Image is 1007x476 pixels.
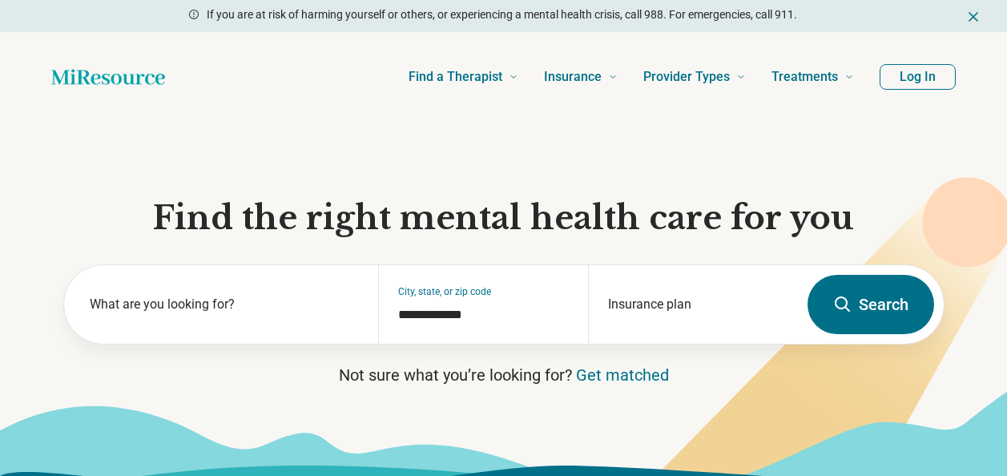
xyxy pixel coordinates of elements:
[409,45,518,109] a: Find a Therapist
[965,6,981,26] button: Dismiss
[576,365,669,385] a: Get matched
[63,197,945,239] h1: Find the right mental health care for you
[808,275,934,334] button: Search
[51,61,165,93] a: Home page
[643,45,746,109] a: Provider Types
[880,64,956,90] button: Log In
[771,45,854,109] a: Treatments
[63,364,945,386] p: Not sure what you’re looking for?
[207,6,797,23] p: If you are at risk of harming yourself or others, or experiencing a mental health crisis, call 98...
[544,66,602,88] span: Insurance
[409,66,502,88] span: Find a Therapist
[90,295,360,314] label: What are you looking for?
[771,66,838,88] span: Treatments
[544,45,618,109] a: Insurance
[643,66,730,88] span: Provider Types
